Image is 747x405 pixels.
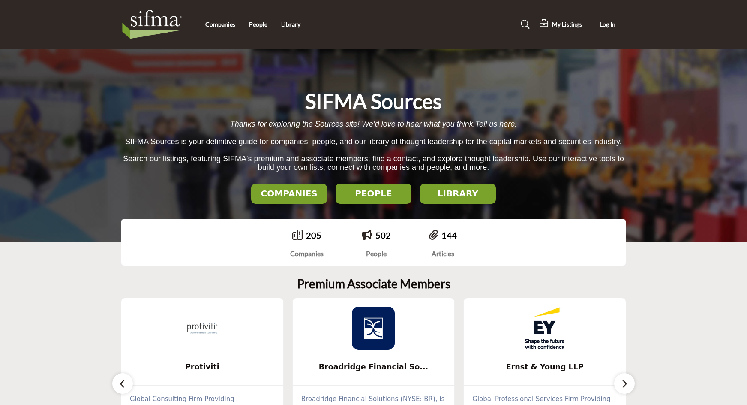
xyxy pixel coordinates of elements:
[540,19,582,30] div: My Listings
[336,184,411,204] button: PEOPLE
[475,120,515,128] a: Tell us here
[477,356,613,378] b: Ernst & Young LLP
[523,307,566,350] img: Ernst & Young LLP
[254,188,324,199] h2: COMPANIES
[249,21,267,28] a: People
[420,184,496,204] button: LIBRARY
[464,356,626,378] a: Ernst & Young LLP
[588,17,626,33] button: Log In
[477,361,613,372] span: Ernst & Young LLP
[600,21,615,28] span: Log In
[134,356,270,378] b: Protiviti
[352,307,395,350] img: Broadridge Financial Solutions, Inc.
[306,230,321,240] a: 205
[125,137,621,146] span: SIFMA Sources is your definitive guide for companies, people, and our library of thought leadersh...
[423,188,493,199] h2: LIBRARY
[338,188,409,199] h2: PEOPLE
[513,18,535,31] a: Search
[429,248,457,259] div: Articles
[230,120,517,128] span: Thanks for exploring the Sources site! We’d love to hear what you think. .
[306,356,442,378] b: Broadridge Financial Solutions, Inc.
[441,230,457,240] a: 144
[293,356,455,378] a: Broadridge Financial So...
[552,21,582,28] h5: My Listings
[121,7,187,42] img: Site Logo
[123,154,624,172] span: Search our listings, featuring SIFMA's premium and associate members; find a contact, and explore...
[297,277,450,291] h2: Premium Associate Members
[281,21,300,28] a: Library
[251,184,327,204] button: COMPANIES
[305,88,442,115] h1: SIFMA Sources
[205,21,235,28] a: Companies
[375,230,391,240] a: 502
[121,356,283,378] a: Protiviti
[134,361,270,372] span: Protiviti
[290,248,324,259] div: Companies
[362,248,391,259] div: People
[181,307,224,350] img: Protiviti
[306,361,442,372] span: Broadridge Financial So...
